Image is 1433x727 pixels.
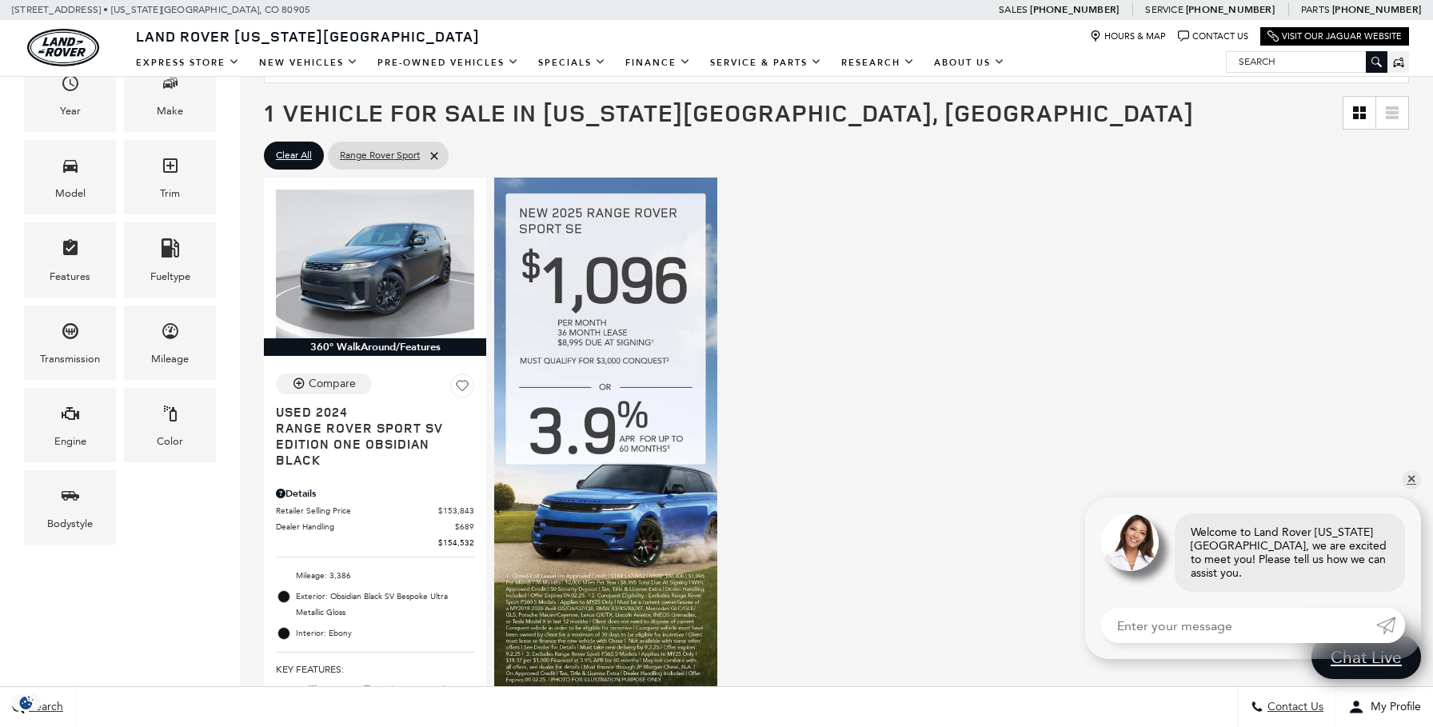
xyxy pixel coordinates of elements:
span: Color [161,400,180,433]
span: Trim [161,152,180,185]
span: $153,843 [438,505,474,517]
a: land-rover [27,29,99,66]
span: Retailer Selling Price [276,505,438,517]
span: $689 [455,521,474,533]
div: BodystyleBodystyle [24,470,116,545]
div: Compare [309,377,356,391]
a: Pre-Owned Vehicles [368,49,529,77]
a: Hours & Map [1090,30,1166,42]
a: [STREET_ADDRESS] • [US_STATE][GEOGRAPHIC_DATA], CO 80905 [12,4,310,15]
img: 2024 Land Rover Range Rover Sport SV Edition One Obsidian Black [276,190,474,338]
div: EngineEngine [24,388,116,462]
a: [PHONE_NUMBER] [1186,3,1275,16]
div: YearYear [24,58,116,132]
div: MakeMake [124,58,216,132]
a: Finance [616,49,701,77]
div: Welcome to Land Rover [US_STATE][GEOGRAPHIC_DATA], we are excited to meet you! Please tell us how... [1175,513,1405,592]
span: Exterior: Obsidian Black SV Bespoke Ultra Metallic Gloss [296,589,474,621]
div: Pricing Details - Range Rover Sport SV Edition One Obsidian Black [276,486,474,501]
a: Contact Us [1178,30,1248,42]
div: Color [157,433,183,450]
div: Bodystyle [47,515,93,533]
div: Year [60,102,81,120]
li: Mileage: 3,386 [276,565,474,586]
span: Interior: Ebony [296,625,474,641]
span: Mileage [161,318,180,350]
div: ModelModel [24,140,116,214]
a: New Vehicles [249,49,368,77]
div: 360° WalkAround/Features [264,338,486,356]
span: My Profile [1364,701,1421,714]
a: [PHONE_NUMBER] [1030,3,1119,16]
span: 1 Vehicle for Sale in [US_STATE][GEOGRAPHIC_DATA], [GEOGRAPHIC_DATA] [264,96,1194,129]
div: Engine [54,433,86,450]
a: $154,532 [276,537,474,549]
div: Fueltype [150,268,190,286]
div: Features [50,268,90,286]
span: Engine [61,400,80,433]
img: Agent profile photo [1101,513,1159,571]
a: Service & Parts [701,49,832,77]
button: Compare Vehicle [276,373,372,394]
div: Transmission [40,350,100,368]
div: Make [157,102,183,120]
div: TransmissionTransmission [24,306,116,380]
a: EXPRESS STORE [126,49,249,77]
span: Clear All [276,146,312,166]
a: Dealer Handling $689 [276,521,474,533]
img: Opt-Out Icon [8,694,45,711]
img: Land Rover [27,29,99,66]
div: Mileage [151,350,189,368]
div: FeaturesFeatures [24,222,116,297]
a: Submit [1376,608,1405,643]
span: Used 2024 [276,404,462,420]
span: Transmission [61,318,80,350]
input: Search [1227,52,1387,71]
span: $154,532 [438,537,474,549]
span: Contact Us [1263,701,1323,714]
span: Fueltype [161,234,180,267]
div: Model [55,185,86,202]
a: Retailer Selling Price $153,843 [276,505,474,517]
span: Land Rover [US_STATE][GEOGRAPHIC_DATA] [136,26,480,46]
span: Model [61,152,80,185]
button: Save Vehicle [450,373,474,404]
span: Features [61,234,80,267]
div: Trim [160,185,180,202]
button: Open user profile menu [1336,687,1433,727]
span: Service [1145,4,1183,15]
div: TrimTrim [124,140,216,214]
span: Sales [999,4,1028,15]
a: Land Rover [US_STATE][GEOGRAPHIC_DATA] [126,26,489,46]
span: Range Rover Sport SV Edition One Obsidian Black [276,420,462,468]
a: About Us [924,49,1015,77]
a: Used 2024Range Rover Sport SV Edition One Obsidian Black [276,404,474,468]
span: Dealer Handling [276,521,455,533]
span: Parts [1301,4,1330,15]
span: Range Rover Sport [340,146,420,166]
section: Click to Open Cookie Consent Modal [8,694,45,711]
nav: Main Navigation [126,49,1015,77]
a: Research [832,49,924,77]
a: Visit Our Jaguar Website [1267,30,1402,42]
span: Year [61,70,80,102]
input: Enter your message [1101,608,1376,643]
a: Specials [529,49,616,77]
a: [PHONE_NUMBER] [1332,3,1421,16]
span: Make [161,70,180,102]
span: Bodystyle [61,482,80,515]
div: ColorColor [124,388,216,462]
div: FueltypeFueltype [124,222,216,297]
div: MileageMileage [124,306,216,380]
span: Key Features : [276,661,474,678]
